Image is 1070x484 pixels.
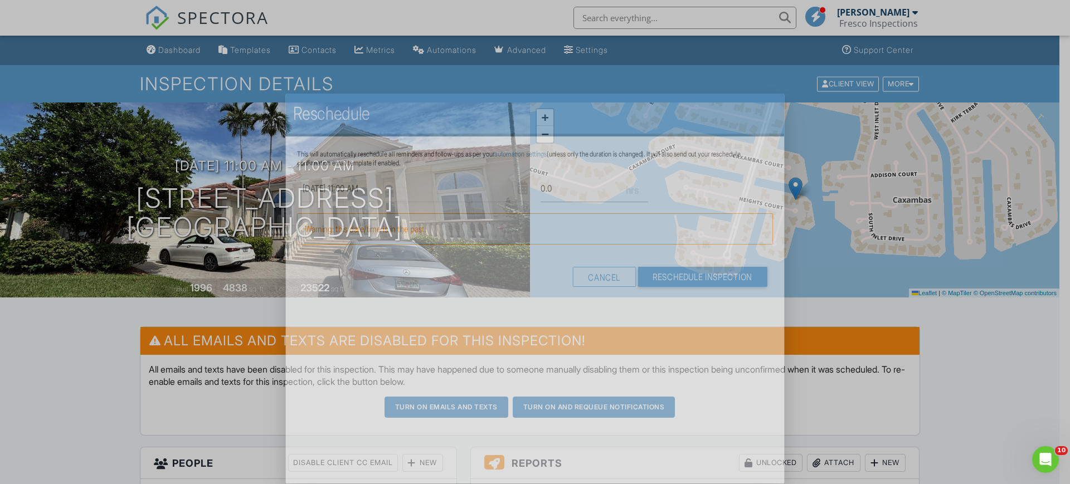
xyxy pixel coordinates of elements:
[1032,446,1059,473] iframe: Intercom live chat
[494,150,547,158] a: automation settings
[297,150,773,168] p: This will automatically reschedule all reminders and follow-ups as per your (unless only the dura...
[572,267,636,287] div: Cancel
[293,102,777,125] h2: Reschedule
[638,267,767,287] input: Reschedule Inspection
[297,213,773,245] div: Warning: this date/time is in the past.
[1055,446,1068,455] span: 10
